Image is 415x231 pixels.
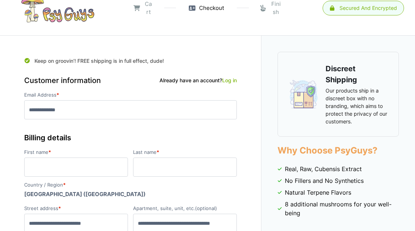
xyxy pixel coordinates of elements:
a: Log in [222,77,237,83]
abbr: required [56,92,59,98]
label: Street address [24,206,128,211]
abbr: required [48,149,51,155]
h3: Customer information [24,75,237,86]
p: Our products ship in a discreet box with no branding, which aims to protect the privacy of our cu... [326,87,388,125]
div: Already have an account? [159,76,237,84]
strong: Discreet Shipping [326,64,357,84]
span: 8 additional mushrooms for your well-being [285,200,399,217]
abbr: required [63,182,66,188]
label: Apartment, suite, unit, etc. [133,206,237,211]
abbr: required [58,205,61,211]
span: Real, Raw, Cubensis Extract [285,165,362,173]
label: Email Address [24,93,237,97]
label: First name [24,150,128,155]
abbr: required [157,149,159,155]
div: Secured and encrypted [339,6,397,11]
strong: Why Choose PsyGuys? [278,145,378,156]
span: Checkout [199,4,224,12]
div: Keep on groovin’! FREE shipping is in full effect, dude! [24,52,237,67]
label: Country / Region [24,183,237,187]
a: Secured and encrypted [323,1,404,15]
span: No Fillers and No Synthetics [285,176,364,185]
label: Last name [133,150,237,155]
span: Natural Terpene Flavors [285,188,351,197]
h3: Billing details [24,132,237,143]
strong: [GEOGRAPHIC_DATA] ([GEOGRAPHIC_DATA]) [24,191,146,198]
span: (optional) [195,205,217,211]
